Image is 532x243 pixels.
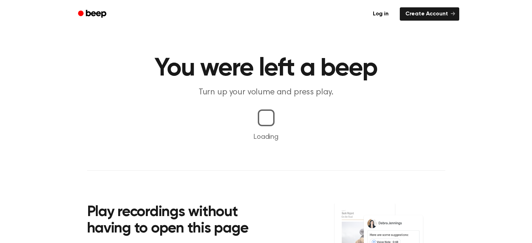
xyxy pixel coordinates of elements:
[8,132,524,142] p: Loading
[87,204,276,237] h2: Play recordings without having to open this page
[87,56,445,81] h1: You were left a beep
[73,7,113,21] a: Beep
[132,87,400,98] p: Turn up your volume and press play.
[400,7,459,21] a: Create Account
[366,6,396,22] a: Log in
